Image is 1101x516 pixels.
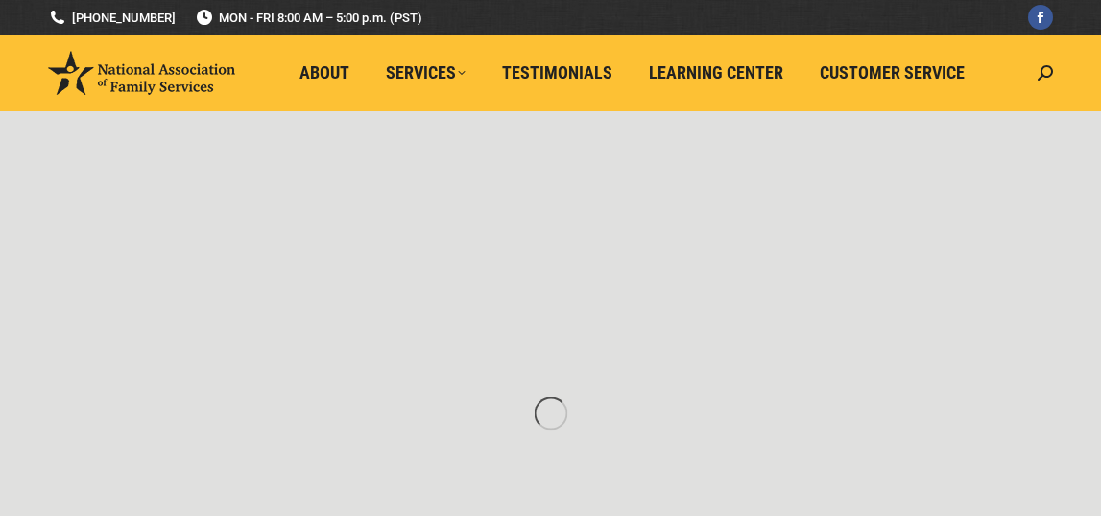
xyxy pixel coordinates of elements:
[48,9,176,27] a: [PHONE_NUMBER]
[806,55,978,91] a: Customer Service
[299,62,349,83] span: About
[489,55,626,91] a: Testimonials
[502,62,612,83] span: Testimonials
[195,9,422,27] span: MON - FRI 8:00 AM – 5:00 p.m. (PST)
[286,55,363,91] a: About
[649,62,783,83] span: Learning Center
[635,55,797,91] a: Learning Center
[386,62,466,83] span: Services
[1028,5,1053,30] a: Facebook page opens in new window
[820,62,965,83] span: Customer Service
[48,51,235,95] img: National Association of Family Services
